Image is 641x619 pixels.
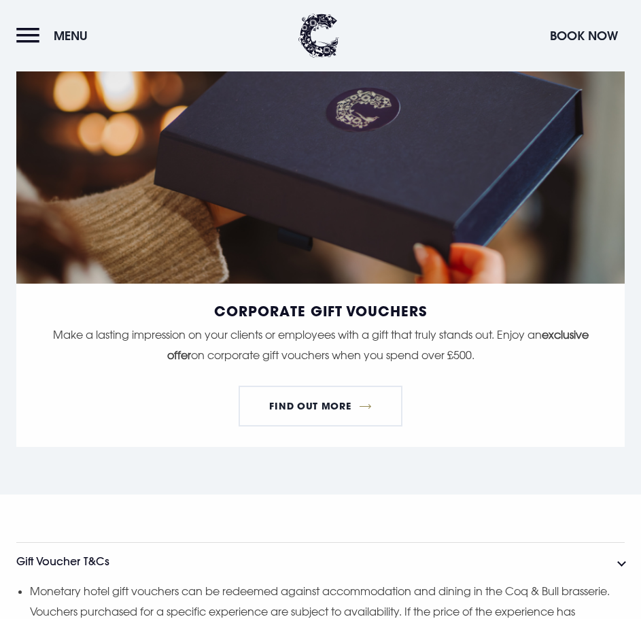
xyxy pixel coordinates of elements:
button: Book Now [543,21,625,50]
a: FIND OUT MORE [239,386,402,426]
button: Menu [16,21,94,50]
strong: exclusive offer [167,328,589,362]
span: Menu [54,28,88,44]
h3: Gift Voucher T&Cs [16,555,109,568]
p: Make a lasting impression on your clients or employees with a gift that truly stands out. Enjoy a... [37,324,604,366]
img: Corporate Gift Voucher Clandeboye Lodge [16,12,625,284]
h5: Corporate Gift Vouchers [37,304,604,318]
img: Clandeboye Lodge [298,14,339,58]
button: Gift Voucher T&Cs [16,542,625,580]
